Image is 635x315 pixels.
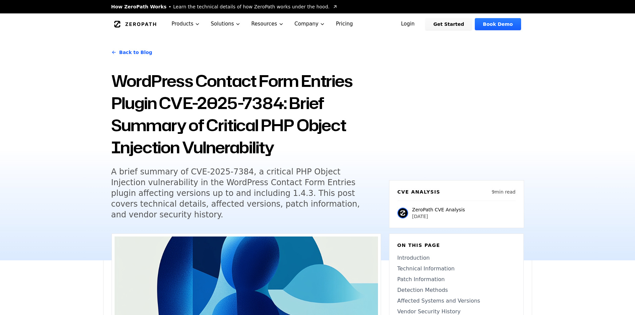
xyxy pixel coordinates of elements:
[111,3,338,10] a: How ZeroPath WorksLearn the technical details of how ZeroPath works under the hood.
[246,13,289,35] button: Resources
[425,18,472,30] a: Get Started
[397,297,515,305] a: Affected Systems and Versions
[205,13,246,35] button: Solutions
[397,275,515,283] a: Patch Information
[397,242,515,249] h6: On this page
[397,254,515,262] a: Introduction
[111,3,167,10] span: How ZeroPath Works
[397,189,440,195] h6: CVE Analysis
[330,13,358,35] a: Pricing
[103,13,532,35] nav: Global
[412,206,465,213] p: ZeroPath CVE Analysis
[397,208,408,218] img: ZeroPath CVE Analysis
[397,265,515,273] a: Technical Information
[412,213,465,220] p: [DATE]
[289,13,331,35] button: Company
[173,3,330,10] span: Learn the technical details of how ZeroPath works under the hood.
[111,166,369,220] h5: A brief summary of CVE-2025-7384, a critical PHP Object Injection vulnerability in the WordPress ...
[475,18,521,30] a: Book Demo
[393,18,423,30] a: Login
[492,189,515,195] p: 9 min read
[166,13,205,35] button: Products
[111,43,152,62] a: Back to Blog
[111,70,381,158] h1: WordPress Contact Form Entries Plugin CVE-2025-7384: Brief Summary of Critical PHP Object Injecti...
[397,286,515,294] a: Detection Methods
